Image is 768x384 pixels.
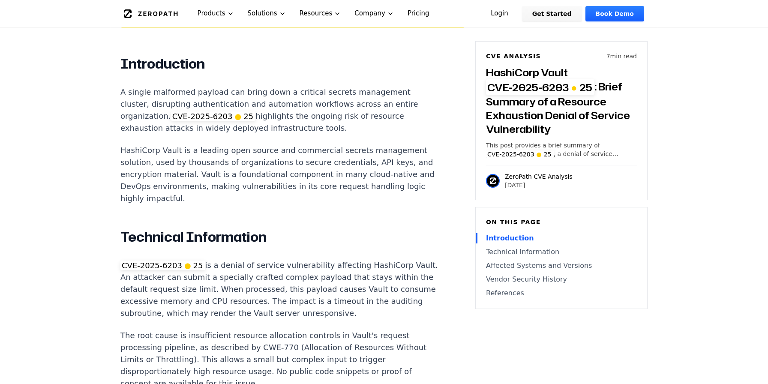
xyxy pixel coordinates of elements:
[486,81,569,95] span: CVE-2025-6203
[486,174,500,188] img: ZeroPath CVE Analysis
[505,173,573,181] p: ZeroPath CVE Analysis
[486,141,637,159] p: This post provides a brief summary of , a denial of service vulnerability in HashiCorp Vault that...
[120,144,439,204] p: HashiCorp Vault is a leading open source and commercial secrets management solution, used by thou...
[120,228,439,246] h2: Technical Information
[486,234,637,244] a: Introduction
[486,275,637,285] a: Vendor Security History
[120,259,439,319] p: is a denial of service vulnerability affecting HashiCorp Vault. An attacker can submit a speciall...
[585,6,644,21] a: Book Demo
[120,86,439,134] p: A single malformed payload can bring down a critical secrets management cluster, disrupting authe...
[486,247,637,258] a: Technical Information
[522,6,582,21] a: Get Started
[120,261,182,270] span: CVE-2025-6203
[486,66,637,136] h3: HashiCorp Vault : Brief Summary of a Resource Exhaustion Denial of Service Vulnerability
[486,151,534,158] span: CVE-2025-6203
[486,52,541,60] h6: CVE Analysis
[171,112,233,121] span: CVE-2025-6203
[120,55,439,72] h2: Introduction
[606,52,637,60] p: 7 min read
[486,218,637,227] h6: On this page
[505,181,573,190] p: [DATE]
[486,288,637,299] a: References
[480,6,519,21] a: Login
[486,261,637,271] a: Affected Systems and Versions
